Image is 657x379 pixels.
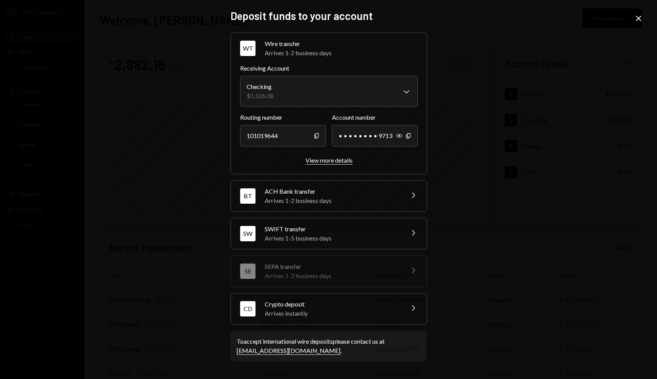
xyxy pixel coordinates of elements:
[305,157,353,165] button: View more details
[265,234,399,243] div: Arrives 1-5 business days
[231,293,427,324] button: CDCrypto depositArrives instantly
[231,181,427,211] button: BTACH Bank transferArrives 1-2 business days
[265,224,399,234] div: SWIFT transfer
[240,113,326,122] label: Routing number
[240,125,326,147] div: 101019644
[332,125,418,147] div: • • • • • • • • 9713
[240,76,418,107] button: Receiving Account
[265,271,399,280] div: Arrives 1-2 business days
[240,188,255,204] div: BT
[332,113,418,122] label: Account number
[240,264,255,279] div: SE
[231,33,427,64] button: WTWire transferArrives 1-2 business days
[265,300,399,309] div: Crypto deposit
[265,48,418,58] div: Arrives 1-2 business days
[265,187,399,196] div: ACH Bank transfer
[231,218,427,249] button: SWSWIFT transferArrives 1-5 business days
[240,64,418,165] div: WTWire transferArrives 1-2 business days
[305,157,353,164] div: View more details
[240,64,418,73] label: Receiving Account
[240,226,255,241] div: SW
[237,337,420,355] div: To accept international wire deposits please contact us at .
[265,262,399,271] div: SEPA transfer
[237,347,340,355] a: [EMAIL_ADDRESS][DOMAIN_NAME]
[265,39,418,48] div: Wire transfer
[231,256,427,287] button: SESEPA transferArrives 1-2 business days
[231,8,426,23] h2: Deposit funds to your account
[265,196,399,205] div: Arrives 1-2 business days
[240,301,255,316] div: CD
[265,309,399,318] div: Arrives instantly
[240,41,255,56] div: WT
